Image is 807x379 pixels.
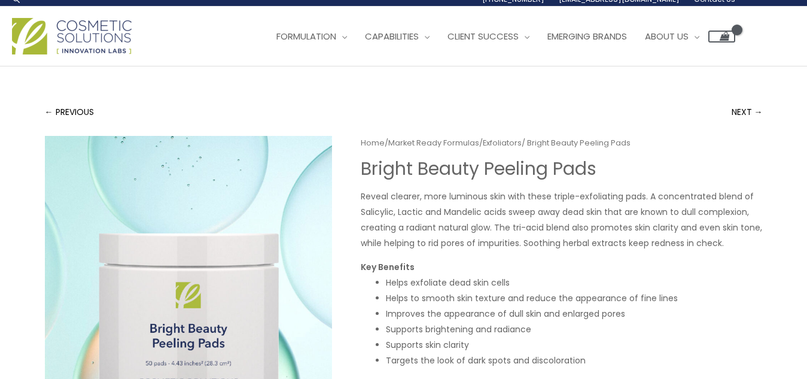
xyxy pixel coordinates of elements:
strong: Key Benefits [361,261,415,273]
li: Supports skin clarity [386,337,763,353]
nav: Site Navigation [258,19,735,54]
a: Home [361,137,385,148]
li: Improves the appearance of dull skin and enlarged pores [386,306,763,322]
span: Capabilities [365,30,419,43]
li: Helps exfoliate dead skin cells [386,275,763,290]
a: ← PREVIOUS [45,100,94,124]
a: NEXT → [732,100,763,124]
a: Capabilities [356,19,438,54]
p: Reveal clearer, more luminous skin with these triple-exfoliating pads. A concentrated blend of Sa... [361,189,763,251]
a: View Shopping Cart, empty [708,31,735,43]
h1: Bright Beauty Peeling Pads [361,158,763,180]
span: Formulation [276,30,336,43]
span: Client Success [447,30,519,43]
a: Client Success [438,19,538,54]
a: Market Ready Formulas [388,137,479,148]
span: Emerging Brands [547,30,627,43]
li: Helps to smooth skin texture and reduce the appearance of fine lines [386,290,763,306]
a: About Us [636,19,708,54]
li: Supports brightening and radiance [386,322,763,337]
img: Cosmetic Solutions Logo [12,18,132,54]
a: Emerging Brands [538,19,636,54]
span: About Us [645,30,689,43]
nav: Breadcrumb [361,136,763,150]
a: Exfoliators [483,137,522,148]
a: Formulation [267,19,356,54]
li: Targets the look of dark spots and discoloration [386,353,763,368]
